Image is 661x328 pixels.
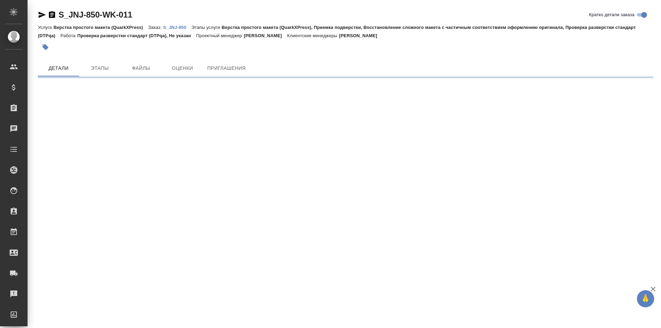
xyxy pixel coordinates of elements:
[125,64,158,73] span: Файлы
[59,10,132,19] a: S_JNJ-850-WK-011
[38,40,53,55] button: Добавить тэг
[163,25,191,30] p: S_JNJ-850
[163,24,191,30] a: S_JNJ-850
[42,64,75,73] span: Детали
[48,11,56,19] button: Скопировать ссылку
[196,33,244,38] p: Проектный менеджер
[38,25,636,38] p: Верстка простого макета (QuarkXPress), Приемка подверстки, Восстановление сложного макета с части...
[207,64,246,73] span: Приглашения
[287,33,339,38] p: Клиентские менеджеры
[640,292,651,306] span: 🙏
[589,11,634,18] span: Кратко детали заказа
[191,25,222,30] p: Этапы услуги
[166,64,199,73] span: Оценки
[637,290,654,307] button: 🙏
[61,33,77,38] p: Работа
[38,25,53,30] p: Услуга
[83,64,116,73] span: Этапы
[77,33,196,38] p: Проверка разверстки стандарт (DTPqa), Не указан
[53,25,148,30] p: Верстка простого макета (QuarkXPress)
[38,11,46,19] button: Скопировать ссылку для ЯМессенджера
[148,25,163,30] p: Заказ:
[244,33,287,38] p: [PERSON_NAME]
[339,33,382,38] p: [PERSON_NAME]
